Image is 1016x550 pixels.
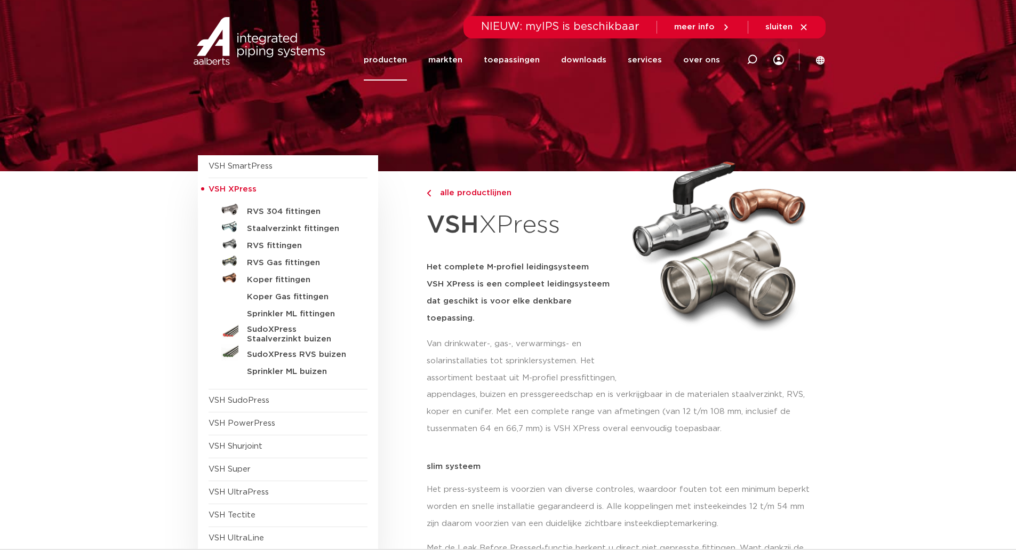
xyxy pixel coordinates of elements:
[209,442,262,450] a: VSH Shurjoint
[209,286,367,304] a: Koper Gas fittingen
[209,511,255,519] a: VSH Tectite
[364,39,407,81] a: producten
[427,187,620,200] a: alle productlijnen
[481,21,639,32] span: NIEUW: myIPS is beschikbaar
[427,463,819,471] p: slim systeem
[247,350,353,360] h5: SudoXPress RVS buizen
[427,213,479,237] strong: VSH
[427,190,431,197] img: chevron-right.svg
[247,224,353,234] h5: Staalverzinkt fittingen
[427,259,620,327] h5: Het complete M-profiel leidingsysteem VSH XPress is een compleet leidingsysteem dat geschikt is v...
[674,22,731,32] a: meer info
[247,258,353,268] h5: RVS Gas fittingen
[209,361,367,378] a: Sprinkler ML buizen
[209,235,367,252] a: RVS fittingen
[209,488,269,496] a: VSH UltraPress
[364,39,720,81] nav: Menu
[209,534,264,542] a: VSH UltraLine
[484,39,540,81] a: toepassingen
[209,269,367,286] a: Koper fittingen
[428,39,462,81] a: markten
[209,321,367,344] a: SudoXPress Staalverzinkt buizen
[427,481,819,532] p: Het press-systeem is voorzien van diverse controles, waardoor fouten tot een minimum beperkt word...
[247,367,353,377] h5: Sprinkler ML buizen
[209,344,367,361] a: SudoXPress RVS buizen
[427,336,620,387] p: Van drinkwater-, gas-, verwarmings- en solarinstallaties tot sprinklersystemen. Het assortiment b...
[247,325,353,344] h5: SudoXPress Staalverzinkt buizen
[427,386,819,437] p: appendages, buizen en pressgereedschap en is verkrijgbaar in de materialen staalverzinkt, RVS, ko...
[209,419,275,427] a: VSH PowerPress
[765,23,793,31] span: sluiten
[209,218,367,235] a: Staalverzinkt fittingen
[209,396,269,404] a: VSH SudoPress
[247,241,353,251] h5: RVS fittingen
[561,39,606,81] a: downloads
[765,22,809,32] a: sluiten
[247,309,353,319] h5: Sprinkler ML fittingen
[247,207,353,217] h5: RVS 304 fittingen
[209,304,367,321] a: Sprinkler ML fittingen
[209,252,367,269] a: RVS Gas fittingen
[209,465,251,473] a: VSH Super
[674,23,715,31] span: meer info
[209,201,367,218] a: RVS 304 fittingen
[247,292,353,302] h5: Koper Gas fittingen
[628,39,662,81] a: services
[247,275,353,285] h5: Koper fittingen
[209,185,257,193] span: VSH XPress
[683,39,720,81] a: over ons
[427,205,620,246] h1: XPress
[209,162,273,170] a: VSH SmartPress
[434,189,511,197] span: alle productlijnen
